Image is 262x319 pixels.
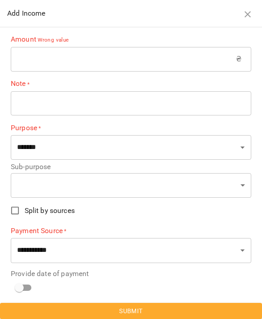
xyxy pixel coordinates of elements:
label: Note [11,79,251,89]
label: Provide date of payment [11,270,251,277]
span: Split by sources [25,205,75,216]
label: Payment Source [11,225,251,236]
span: Submit [7,306,255,316]
p: Wrong value [36,36,69,45]
label: Sub-purpose [11,163,251,170]
p: ₴ [236,54,241,64]
label: Purpose [11,123,251,133]
label: Amount [11,34,251,45]
h6: Add Income [7,7,239,20]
